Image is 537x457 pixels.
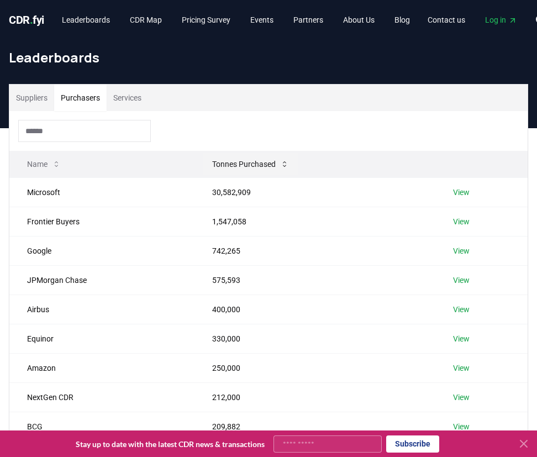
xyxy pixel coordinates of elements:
a: View [453,363,470,374]
td: Microsoft [9,177,194,207]
td: 575,593 [194,265,435,295]
td: BCG [9,412,194,441]
a: Events [241,10,282,30]
a: Leaderboards [53,10,119,30]
td: 212,000 [194,382,435,412]
td: 250,000 [194,353,435,382]
a: View [453,333,470,344]
td: 30,582,909 [194,177,435,207]
h1: Leaderboards [9,49,528,66]
a: View [453,421,470,432]
a: View [453,304,470,315]
td: Amazon [9,353,194,382]
a: View [453,187,470,198]
a: View [453,275,470,286]
button: Name [18,153,70,175]
button: Suppliers [9,85,54,111]
td: 400,000 [194,295,435,324]
nav: Main [53,10,419,30]
span: . [30,13,33,27]
button: Services [107,85,148,111]
a: Pricing Survey [173,10,239,30]
a: CDR Map [121,10,171,30]
a: Log in [476,10,526,30]
td: 1,547,058 [194,207,435,236]
a: View [453,245,470,256]
td: 209,882 [194,412,435,441]
td: NextGen CDR [9,382,194,412]
td: Airbus [9,295,194,324]
td: 330,000 [194,324,435,353]
a: Blog [386,10,419,30]
td: Equinor [9,324,194,353]
td: Frontier Buyers [9,207,194,236]
button: Tonnes Purchased [203,153,298,175]
a: Partners [285,10,332,30]
nav: Main [419,10,526,30]
button: Purchasers [54,85,107,111]
a: View [453,392,470,403]
span: Log in [485,14,517,25]
a: View [453,216,470,227]
td: JPMorgan Chase [9,265,194,295]
a: About Us [334,10,383,30]
a: Contact us [419,10,474,30]
a: CDR.fyi [9,12,44,28]
td: 742,265 [194,236,435,265]
span: CDR fyi [9,13,44,27]
td: Google [9,236,194,265]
